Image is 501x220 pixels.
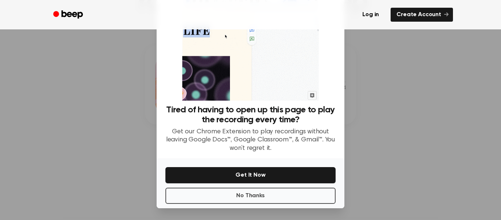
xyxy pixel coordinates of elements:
a: Log in [355,6,386,23]
button: Get It Now [165,167,336,183]
h3: Tired of having to open up this page to play the recording every time? [165,105,336,125]
a: Beep [48,8,89,22]
button: No Thanks [165,188,336,204]
a: Create Account [391,8,453,22]
p: Get our Chrome Extension to play recordings without leaving Google Docs™, Google Classroom™, & Gm... [165,128,336,153]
